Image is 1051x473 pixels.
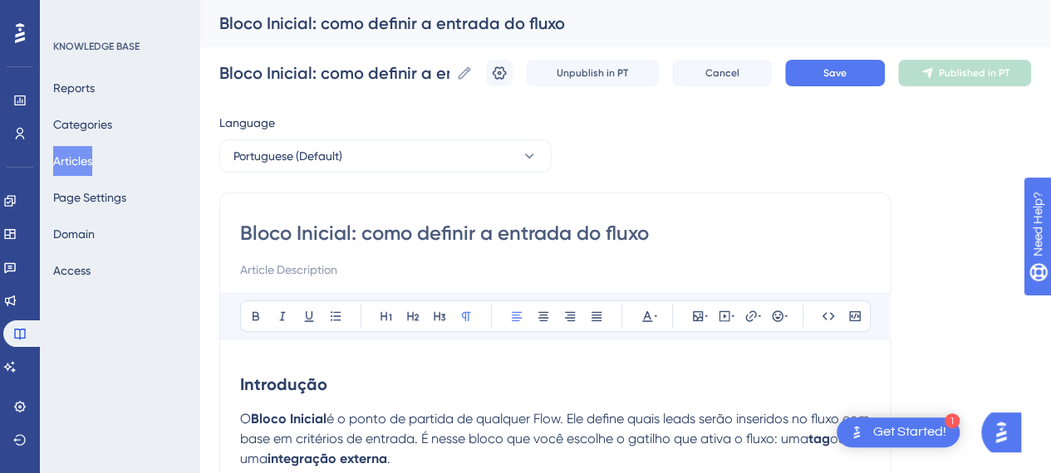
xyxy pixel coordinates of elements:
button: Published in PT [898,60,1031,86]
span: . [387,451,390,466]
button: Unpublish in PT [526,60,659,86]
strong: tag [808,431,830,446]
div: Open Get Started! checklist, remaining modules: 1 [837,417,960,447]
button: Reports [53,73,95,103]
button: Cancel [672,60,772,86]
span: Need Help? [39,4,104,24]
strong: integração externa [268,451,387,466]
button: Portuguese (Default) [219,139,552,173]
input: Article Title [240,220,870,246]
span: Portuguese (Default) [233,146,342,166]
span: Cancel [705,66,739,80]
button: Page Settings [53,183,126,212]
strong: Bloco Inicial [251,411,327,427]
span: Published in PT [939,66,1009,80]
iframe: UserGuiding AI Assistant Launcher [981,407,1031,457]
span: Save [823,66,847,80]
span: Language [219,113,275,133]
span: Unpublish in PT [557,66,628,80]
button: Access [53,256,91,285]
strong: Introdução [240,374,327,394]
div: 1 [945,413,960,428]
div: Get Started! [873,423,946,441]
div: Bloco Inicial: como definir a entrada do fluxo [219,12,990,35]
button: Domain [53,219,95,249]
img: launcher-image-alternative-text [847,422,867,442]
input: Article Description [240,260,870,280]
span: é o ponto de partida de qualquer Flow. Ele define quais leads serão inseridos no fluxo com base e... [240,411,873,446]
span: O [240,411,251,427]
button: Save [785,60,885,86]
div: KNOWLEDGE BASE [53,40,140,53]
button: Categories [53,110,112,139]
button: Articles [53,146,92,176]
input: Article Name [219,61,449,85]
